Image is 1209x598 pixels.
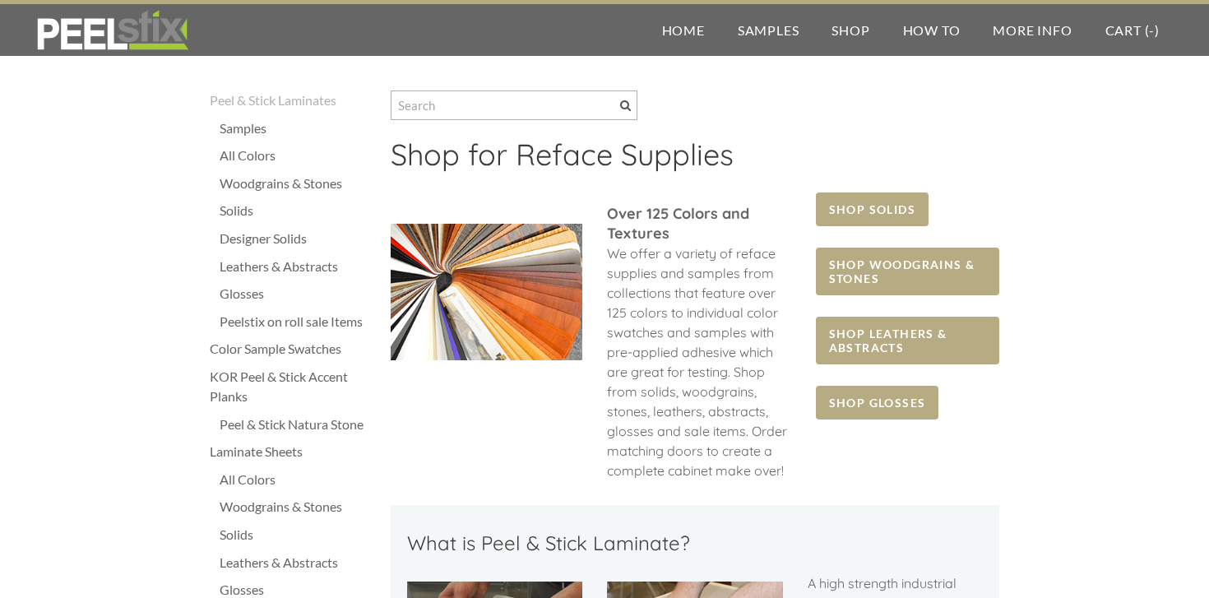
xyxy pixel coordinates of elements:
[210,442,374,461] a: Laminate Sheets
[220,257,374,276] a: Leathers & Abstracts
[220,497,374,517] a: Woodgrains & Stones
[620,100,631,111] span: Search
[816,248,999,295] a: SHOP WOODGRAINS & STONES
[220,415,374,434] a: Peel & Stick Natura Stone
[1149,22,1155,38] span: -
[220,201,374,220] a: Solids
[887,4,977,56] a: How To
[976,4,1088,56] a: More Info
[607,245,787,479] span: We offer a variety of reface supplies and samples from collections that feature over 125 colors t...
[220,118,374,138] a: Samples
[210,367,374,406] a: KOR Peel & Stick Accent Planks
[1089,4,1176,56] a: Cart (-)
[220,146,374,165] a: All Colors
[391,90,637,120] input: Search
[721,4,816,56] a: Samples
[220,229,374,248] a: Designer Solids
[220,470,374,489] a: All Colors
[607,204,749,243] font: ​Over 125 Colors and Textures
[220,312,374,331] a: Peelstix on roll sale Items
[815,4,886,56] a: Shop
[391,224,582,360] img: Picture
[816,317,999,364] a: SHOP LEATHERS & ABSTRACTS
[33,10,192,51] img: REFACE SUPPLIES
[816,192,929,226] a: SHOP SOLIDS
[646,4,721,56] a: Home
[220,174,374,193] a: Woodgrains & Stones
[391,137,999,184] h2: ​Shop for Reface Supplies
[407,531,690,555] font: What is Peel & Stick Laminate?
[210,90,374,110] a: Peel & Stick Laminates
[220,284,374,304] a: Glosses
[220,553,374,573] a: Leathers & Abstracts
[816,386,939,420] a: SHOP GLOSSES
[210,339,374,359] a: Color Sample Swatches
[220,525,374,545] a: Solids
